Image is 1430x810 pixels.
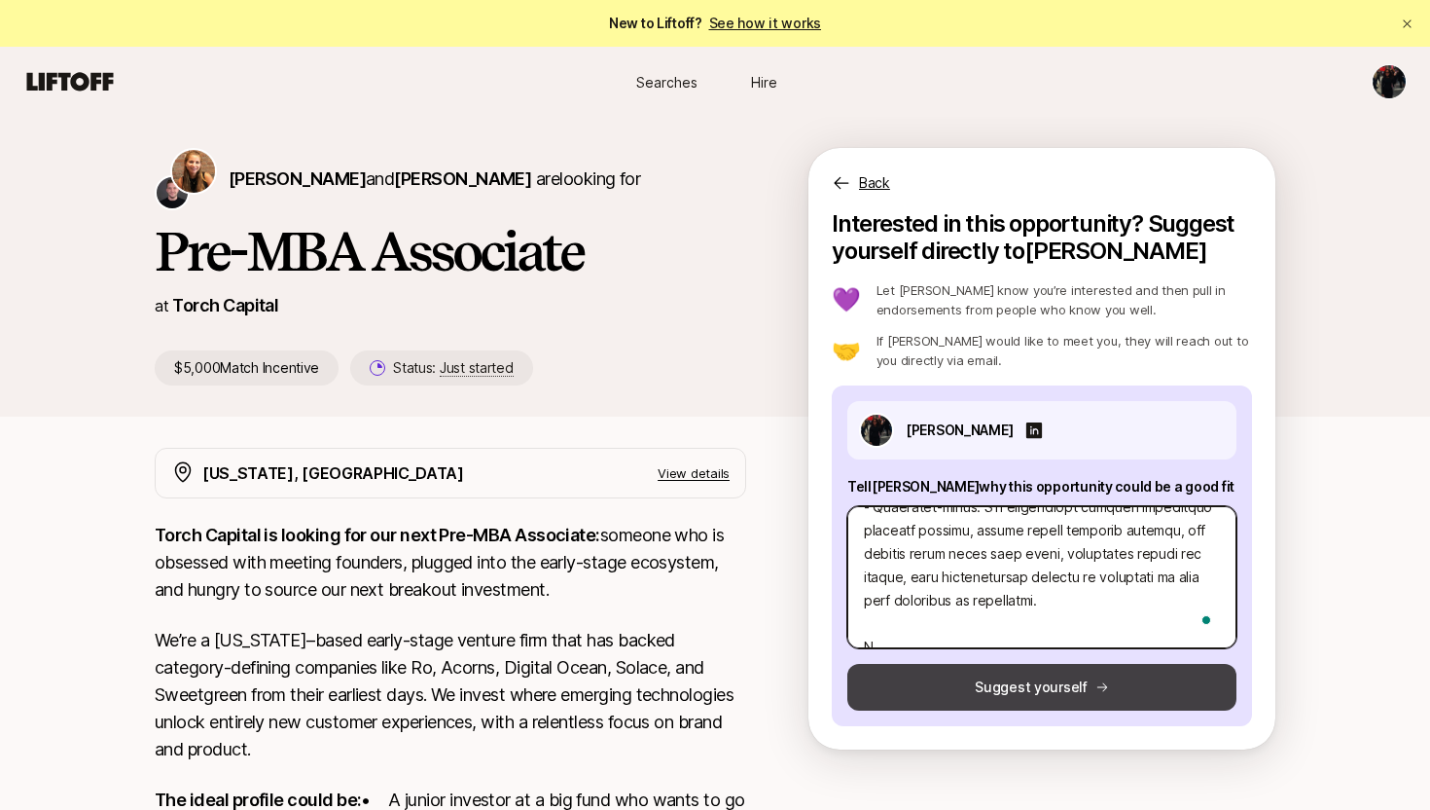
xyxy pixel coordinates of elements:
strong: The ideal profile could be: [155,790,361,810]
p: are looking for [229,166,640,193]
h1: Pre-MBA Associate [155,222,746,280]
strong: Torch Capital is looking for our next Pre-MBA Associate: [155,525,600,545]
img: Christopher Harper [157,177,188,208]
p: View details [658,463,730,483]
p: Interested in this opportunity? Suggest yourself directly to [PERSON_NAME] [832,210,1252,265]
p: Status: [393,356,513,380]
img: Anshita Banka [1373,65,1406,98]
p: [US_STATE], [GEOGRAPHIC_DATA] [202,460,464,486]
a: Torch Capital [172,295,278,315]
a: See how it works [709,15,822,31]
p: [PERSON_NAME] [906,419,1013,442]
button: Suggest yourself [847,664,1236,711]
textarea: To enrich screen reader interactions, please activate Accessibility in Grammarly extension settings [847,506,1236,648]
span: [PERSON_NAME] [394,168,531,189]
a: Hire [715,64,812,100]
p: We’re a [US_STATE]–based early-stage venture firm that has backed category-defining companies lik... [155,627,746,763]
a: Searches [618,64,715,100]
span: Searches [636,72,697,92]
img: ACg8ocKFVDUyXEt5HdqE70J2b_fH_d2DMZ_p35lx2WlyvhJmAEmaf4tk=s160-c [861,415,892,446]
p: 🤝 [832,339,861,362]
span: New to Liftoff? [609,12,821,35]
p: Let [PERSON_NAME] know you’re interested and then pull in endorsements from people who know you w... [876,280,1252,319]
p: someone who is obsessed with meeting founders, plugged into the early-stage ecosystem, and hungry... [155,522,746,604]
span: [PERSON_NAME] [229,168,366,189]
span: Just started [440,359,514,377]
p: If [PERSON_NAME] would like to meet you, they will reach out to you directly via email. [876,331,1252,370]
p: at [155,293,168,318]
p: $5,000 Match Incentive [155,350,339,386]
span: and [366,168,531,189]
p: 💜 [832,288,861,312]
button: Anshita Banka [1372,64,1407,99]
p: Back [859,171,890,195]
p: Tell [PERSON_NAME] why this opportunity could be a good fit [847,475,1236,498]
span: Hire [751,72,777,92]
img: Katie Reiner [172,150,215,193]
